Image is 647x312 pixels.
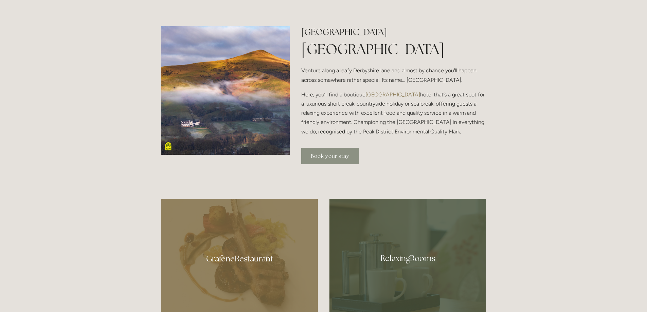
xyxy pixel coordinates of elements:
p: Here, you’ll find a boutique hotel that’s a great spot for a luxurious short break, countryside h... [301,90,486,136]
h2: [GEOGRAPHIC_DATA] [301,26,486,38]
a: Book your stay [301,148,359,164]
h1: [GEOGRAPHIC_DATA] [301,39,486,59]
a: [GEOGRAPHIC_DATA] [365,91,420,98]
p: Venture along a leafy Derbyshire lane and almost by chance you'll happen across somewhere rather ... [301,66,486,84]
img: Peak District National Park- misty Lose Hill View. Losehill House [161,26,290,155]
